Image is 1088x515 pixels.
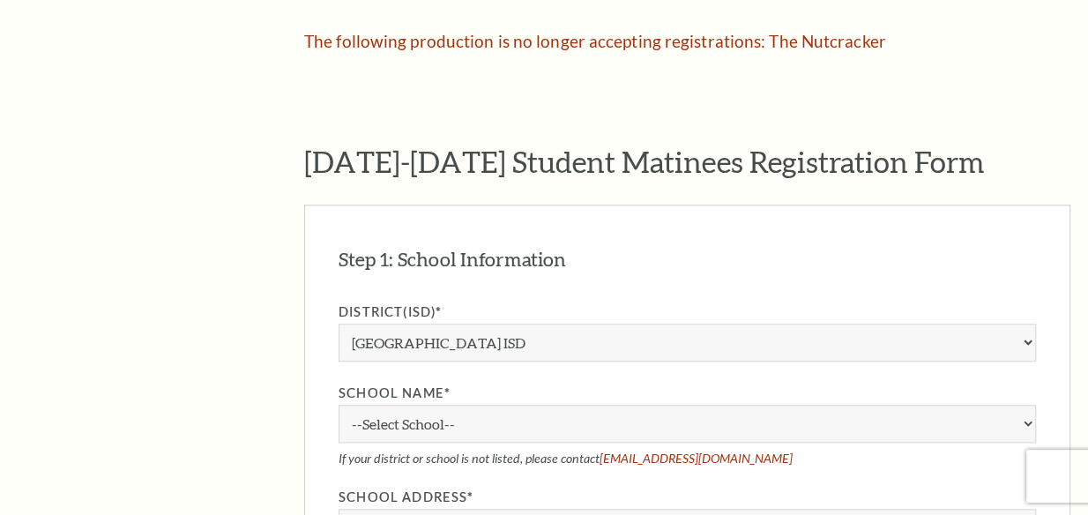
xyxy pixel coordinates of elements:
[339,451,1036,466] p: If your district or school is not listed, please contact
[600,451,793,466] a: [EMAIL_ADDRESS][DOMAIN_NAME]
[339,302,1036,324] label: District(ISD)*
[304,144,1070,179] h2: [DATE]-[DATE] Student Matinees Registration Form
[339,246,566,273] h3: Step 1: School Information
[339,487,1036,509] label: School Address*
[304,31,886,51] span: The following production is no longer accepting registrations: The Nutcracker
[339,383,1036,405] label: School Name*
